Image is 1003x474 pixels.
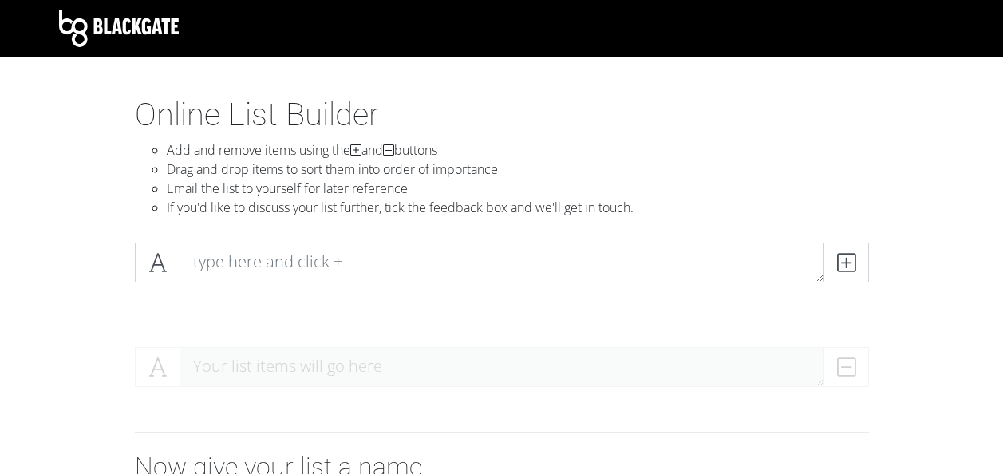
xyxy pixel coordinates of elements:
[167,198,869,217] li: If you'd like to discuss your list further, tick the feedback box and we'll get in touch.
[135,96,869,134] h1: Online List Builder
[167,179,869,198] li: Email the list to yourself for later reference
[167,140,869,160] li: Add and remove items using the and buttons
[167,160,869,179] li: Drag and drop items to sort them into order of importance
[59,10,179,47] img: Blackgate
